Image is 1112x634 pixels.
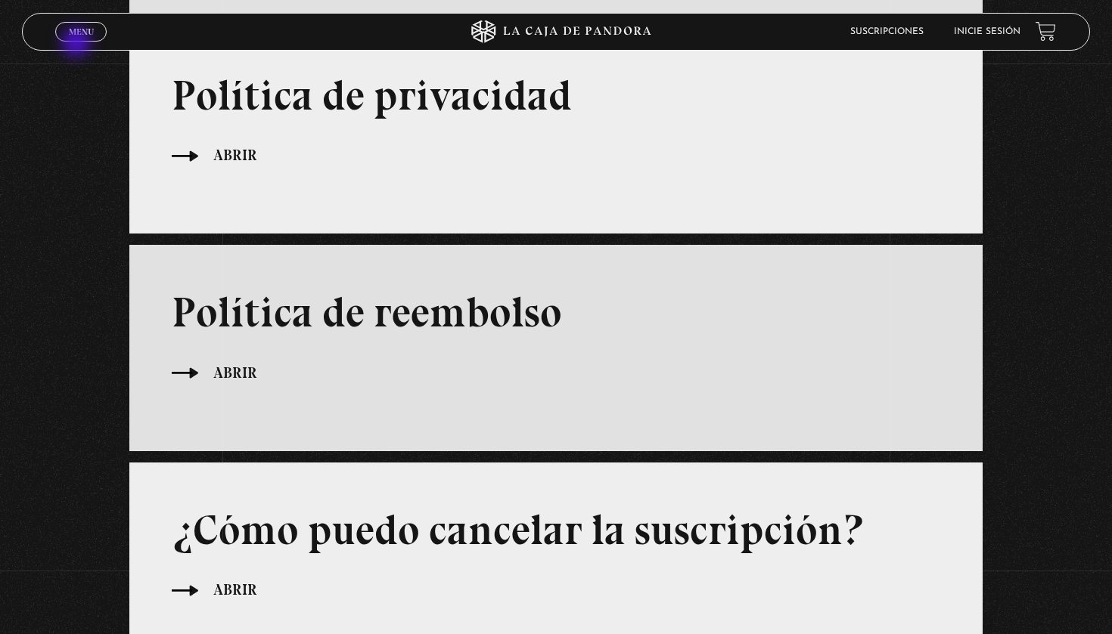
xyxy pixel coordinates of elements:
[954,27,1020,36] a: Inicie sesión
[172,287,940,385] a: Política de reembolso Abrir
[213,578,257,602] span: Abrir
[1036,21,1056,42] a: View your shopping cart
[172,287,940,338] h3: Política de reembolso
[213,361,257,385] span: Abrir
[64,40,99,51] span: Cerrar
[213,144,257,167] span: Abrir
[850,27,924,36] a: Suscripciones
[172,70,940,121] h3: Política de privacidad
[69,27,94,36] span: Menu
[172,505,940,603] a: ¿Cómo puedo cancelar la suscripción? Abrir
[172,505,940,555] h3: ¿Cómo puedo cancelar la suscripción?
[172,70,940,169] a: Política de privacidad Abrir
